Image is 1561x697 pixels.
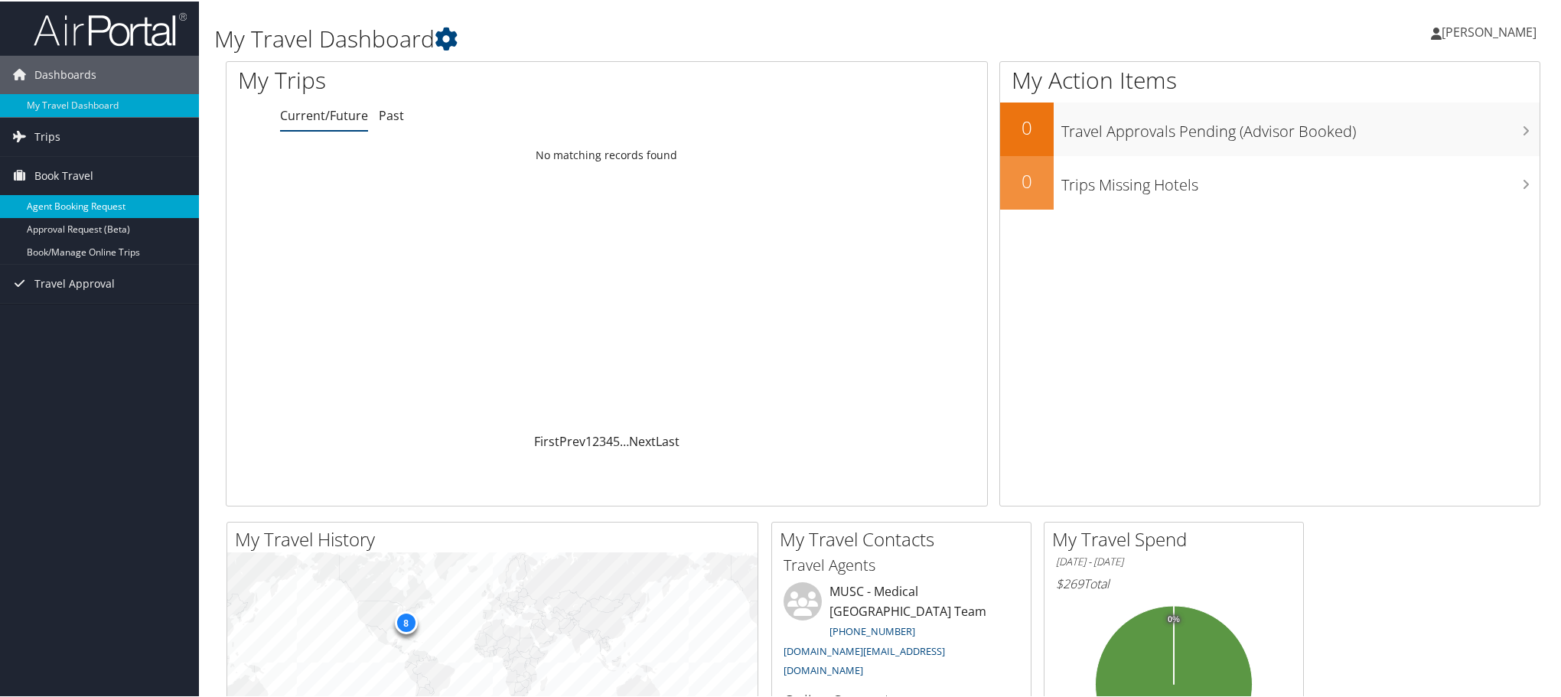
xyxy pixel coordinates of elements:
span: Travel Approval [34,263,115,301]
h2: My Travel Contacts [780,525,1031,551]
a: Last [656,432,679,448]
span: [PERSON_NAME] [1442,22,1537,39]
h3: Travel Approvals Pending (Advisor Booked) [1061,112,1540,141]
span: Book Travel [34,155,93,194]
a: 1 [585,432,592,448]
a: 0Trips Missing Hotels [1000,155,1540,208]
span: $269 [1056,574,1084,591]
h1: My Travel Dashboard [214,21,1106,54]
h2: 0 [1000,167,1054,193]
div: 8 [394,610,417,633]
a: Current/Future [280,106,368,122]
span: … [620,432,629,448]
a: First [534,432,559,448]
td: No matching records found [226,140,987,168]
span: Trips [34,116,60,155]
a: 0Travel Approvals Pending (Advisor Booked) [1000,101,1540,155]
h3: Trips Missing Hotels [1061,165,1540,194]
a: [PERSON_NAME] [1431,8,1552,54]
a: [PHONE_NUMBER] [829,623,915,637]
a: Next [629,432,656,448]
a: Prev [559,432,585,448]
h2: My Travel Spend [1052,525,1303,551]
a: 4 [606,432,613,448]
h2: My Travel History [235,525,758,551]
a: 2 [592,432,599,448]
span: Dashboards [34,54,96,93]
h1: My Trips [238,63,659,95]
a: Past [379,106,404,122]
h6: Total [1056,574,1292,591]
h3: Travel Agents [784,553,1019,575]
li: MUSC - Medical [GEOGRAPHIC_DATA] Team [776,581,1027,682]
img: airportal-logo.png [34,10,187,46]
a: [DOMAIN_NAME][EMAIL_ADDRESS][DOMAIN_NAME] [784,643,945,676]
h2: 0 [1000,113,1054,139]
a: 5 [613,432,620,448]
h6: [DATE] - [DATE] [1056,553,1292,568]
a: 3 [599,432,606,448]
tspan: 0% [1168,614,1180,623]
h1: My Action Items [1000,63,1540,95]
